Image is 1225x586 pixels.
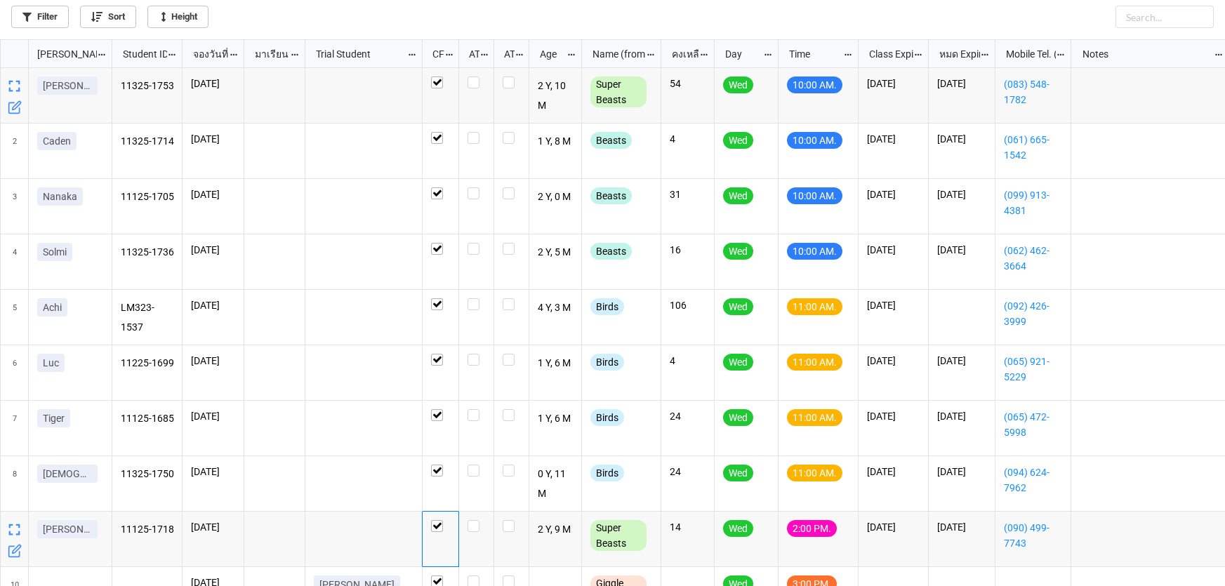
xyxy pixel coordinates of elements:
[670,520,706,534] p: 14
[121,187,174,207] p: 11125-1705
[787,243,842,260] div: 10:00 AM.
[937,243,986,257] p: [DATE]
[461,46,480,62] div: ATT
[121,298,174,336] p: LM323-1537
[1115,6,1214,28] input: Search...
[590,187,632,204] div: Beasts
[723,465,753,481] div: Wed
[13,234,17,289] span: 4
[787,520,837,537] div: 2:00 PM.
[13,179,17,234] span: 3
[13,456,17,511] span: 8
[191,354,235,368] p: [DATE]
[538,243,574,262] p: 2 Y, 5 M
[496,46,515,62] div: ATK
[590,76,647,107] div: Super Beasts
[937,132,986,146] p: [DATE]
[723,187,753,204] div: Wed
[867,76,920,91] p: [DATE]
[13,401,17,455] span: 7
[590,354,624,371] div: Birds
[1004,298,1062,329] a: (092) 426-3999
[861,46,913,62] div: Class Expiration
[191,465,235,479] p: [DATE]
[931,46,980,62] div: หมด Expired date (from [PERSON_NAME] Name)
[723,132,753,149] div: Wed
[538,132,574,152] p: 1 Y, 8 M
[787,298,842,315] div: 11:00 AM.
[80,6,136,28] a: Sort
[590,132,632,149] div: Beasts
[781,46,843,62] div: Time
[584,46,646,62] div: Name (from Class)
[43,79,92,93] p: [PERSON_NAME]
[538,298,574,318] p: 4 Y, 3 M
[538,520,574,540] p: 2 Y, 9 M
[787,409,842,426] div: 11:00 AM.
[590,520,647,551] div: Super Beasts
[590,243,632,260] div: Beasts
[538,187,574,207] p: 2 Y, 0 M
[538,354,574,373] p: 1 Y, 6 M
[590,465,624,481] div: Birds
[867,520,920,534] p: [DATE]
[11,6,69,28] a: Filter
[43,300,62,314] p: Achi
[43,467,92,481] p: [DEMOGRAPHIC_DATA]
[867,465,920,479] p: [DATE]
[43,189,77,204] p: Nanaka
[1004,520,1062,551] a: (090) 499-7743
[1,40,112,68] div: grid
[1004,132,1062,163] a: (061) 665-1542
[185,46,230,62] div: จองวันที่
[191,409,235,423] p: [DATE]
[538,409,574,429] p: 1 Y, 6 M
[424,46,444,62] div: CF
[670,243,706,257] p: 16
[1004,187,1062,218] a: (099) 913-4381
[121,76,174,96] p: 11325-1753
[121,465,174,484] p: 11325-1750
[121,243,174,262] p: 11325-1736
[43,356,59,370] p: Luc
[663,46,700,62] div: คงเหลือ (from Nick Name)
[121,409,174,429] p: 11125-1685
[191,520,235,534] p: [DATE]
[43,522,92,536] p: [PERSON_NAME]
[121,132,174,152] p: 11325-1714
[867,187,920,201] p: [DATE]
[531,46,567,62] div: Age
[114,46,167,62] div: Student ID (from [PERSON_NAME] Name)
[867,409,920,423] p: [DATE]
[670,187,706,201] p: 31
[867,354,920,368] p: [DATE]
[538,76,574,114] p: 2 Y, 10 M
[998,46,1056,62] div: Mobile Tel. (from Nick Name)
[670,298,706,312] p: 106
[191,298,235,312] p: [DATE]
[1004,465,1062,495] a: (094) 624-7962
[121,354,174,373] p: 11225-1699
[867,132,920,146] p: [DATE]
[1074,46,1214,62] div: Notes
[937,409,986,423] p: [DATE]
[787,76,842,93] div: 10:00 AM.
[191,187,235,201] p: [DATE]
[723,409,753,426] div: Wed
[43,134,71,148] p: Caden
[13,290,17,345] span: 5
[43,411,65,425] p: Tiger
[191,243,235,257] p: [DATE]
[590,409,624,426] div: Birds
[191,76,235,91] p: [DATE]
[307,46,406,62] div: Trial Student
[787,132,842,149] div: 10:00 AM.
[937,520,986,534] p: [DATE]
[121,520,174,540] p: 11125-1718
[1004,243,1062,274] a: (062) 462-3664
[867,298,920,312] p: [DATE]
[670,76,706,91] p: 54
[937,76,986,91] p: [DATE]
[787,187,842,204] div: 10:00 AM.
[723,298,753,315] div: Wed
